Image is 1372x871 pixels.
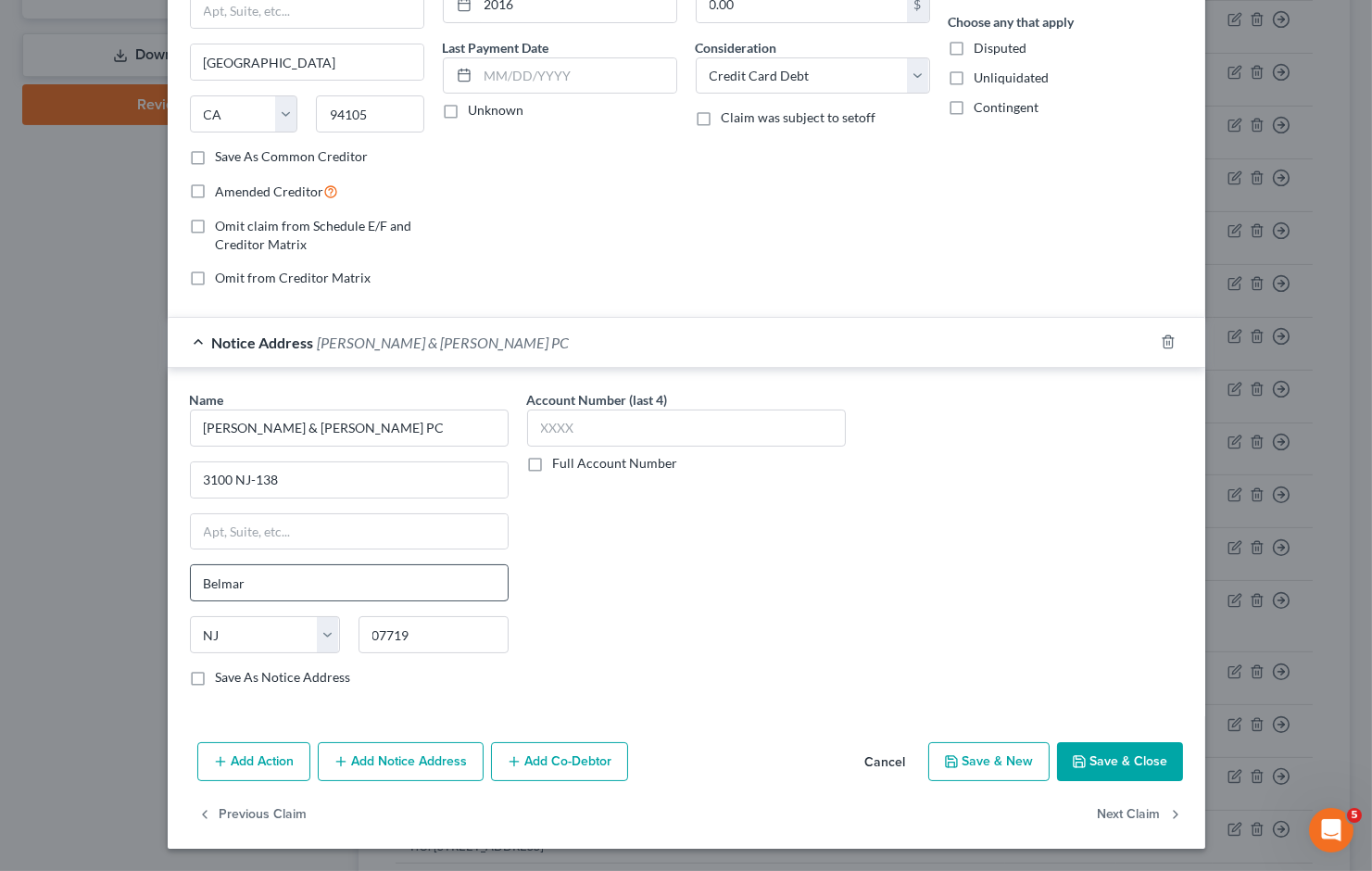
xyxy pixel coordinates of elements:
span: Amended Creditor [216,183,324,199]
span: 5 [1347,808,1362,823]
input: Enter zip... [316,95,424,133]
span: Contingent [975,99,1039,115]
label: Save As Notice Address [216,668,351,687]
span: Unliquidated [975,69,1050,85]
button: Save & New [928,742,1050,781]
span: Disputed [975,40,1027,56]
input: MM/DD/YYYY [478,58,676,94]
input: XXXX [527,410,846,447]
button: Previous Claim [197,796,308,835]
input: Enter city... [191,565,508,600]
iframe: Intercom live chat [1309,808,1353,852]
span: Notice Address [212,334,314,351]
span: Omit from Creditor Matrix [216,270,371,285]
input: Enter address... [191,462,508,498]
span: Name [190,392,224,408]
input: Enter city... [191,44,423,80]
button: Next Claim [1098,796,1183,835]
span: [PERSON_NAME] & [PERSON_NAME] PC [318,334,570,351]
label: Consideration [696,38,777,57]
input: Search by name... [190,410,509,447]
label: Full Account Number [553,454,678,473]
input: Enter zip.. [359,616,509,653]
button: Save & Close [1057,742,1183,781]
span: Claim was subject to setoff [722,109,876,125]
label: Account Number (last 4) [527,390,668,410]
button: Cancel [850,744,921,781]
label: Choose any that apply [949,12,1075,32]
button: Add Action [197,742,310,781]
button: Add Notice Address [318,742,484,781]
label: Unknown [469,101,524,120]
button: Add Co-Debtor [491,742,628,781]
span: Omit claim from Schedule E/F and Creditor Matrix [216,218,412,252]
label: Last Payment Date [443,38,549,57]
label: Save As Common Creditor [216,147,369,166]
input: Apt, Suite, etc... [191,514,508,549]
